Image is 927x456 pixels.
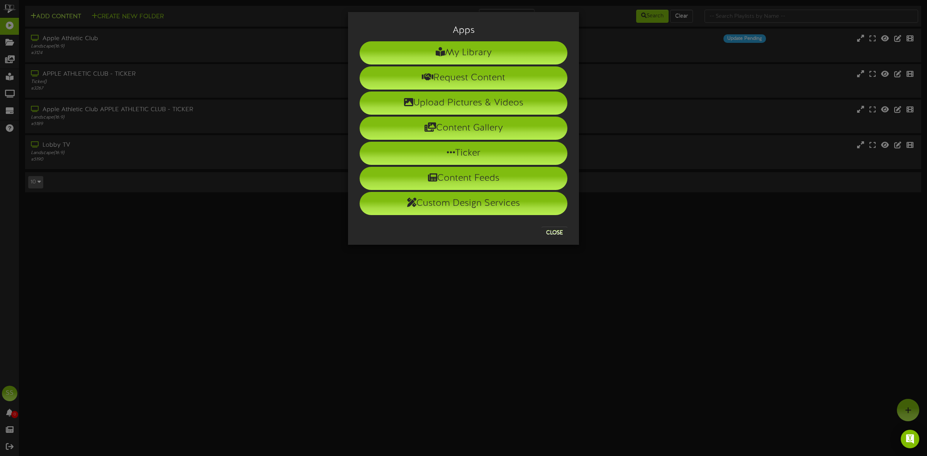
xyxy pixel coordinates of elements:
h3: Apps [360,25,567,36]
li: Ticker [360,142,567,165]
li: Content Feeds [360,167,567,190]
button: Close [542,227,567,239]
li: Custom Design Services [360,192,567,215]
li: Request Content [360,66,567,90]
li: Content Gallery [360,117,567,140]
div: Open Intercom Messenger [901,430,919,448]
li: My Library [360,41,567,64]
li: Upload Pictures & Videos [360,92,567,115]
